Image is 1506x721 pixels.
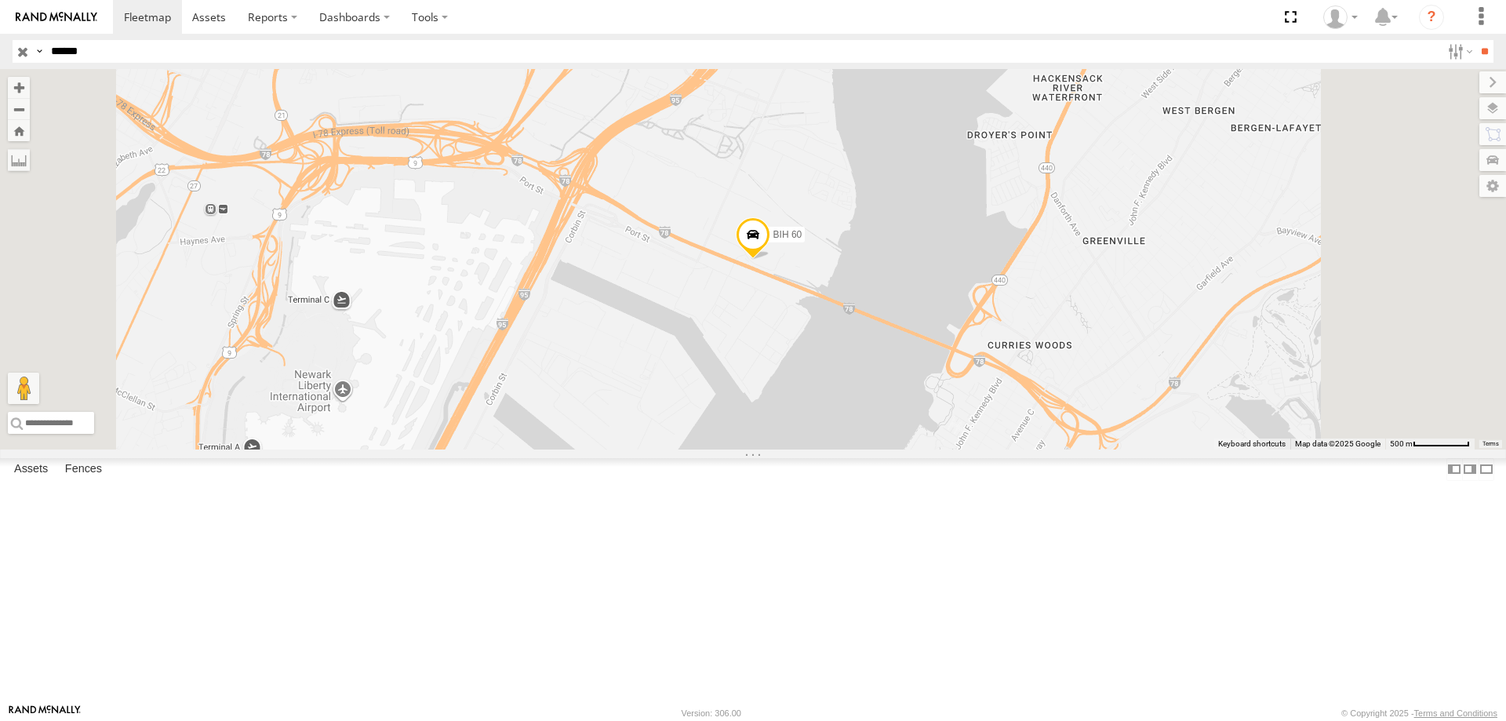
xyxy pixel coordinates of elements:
[8,120,30,141] button: Zoom Home
[1295,439,1380,448] span: Map data ©2025 Google
[1414,708,1497,718] a: Terms and Conditions
[8,98,30,120] button: Zoom out
[1218,439,1286,450] button: Keyboard shortcuts
[1341,708,1497,718] div: © Copyright 2025 -
[1442,40,1475,63] label: Search Filter Options
[8,373,39,404] button: Drag Pegman onto the map to open Street View
[1482,441,1499,447] a: Terms (opens in new tab)
[1419,5,1444,30] i: ?
[33,40,45,63] label: Search Query
[1390,439,1413,448] span: 500 m
[8,149,30,171] label: Measure
[9,705,81,721] a: Visit our Website
[6,458,56,480] label: Assets
[8,77,30,98] button: Zoom in
[1318,5,1363,29] div: Nele .
[1479,458,1494,481] label: Hide Summary Table
[1462,458,1478,481] label: Dock Summary Table to the Right
[1479,175,1506,197] label: Map Settings
[1385,439,1475,450] button: Map Scale: 500 m per 69 pixels
[57,458,110,480] label: Fences
[16,12,97,23] img: rand-logo.svg
[1446,458,1462,481] label: Dock Summary Table to the Left
[773,229,802,240] span: BIH 60
[682,708,741,718] div: Version: 306.00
